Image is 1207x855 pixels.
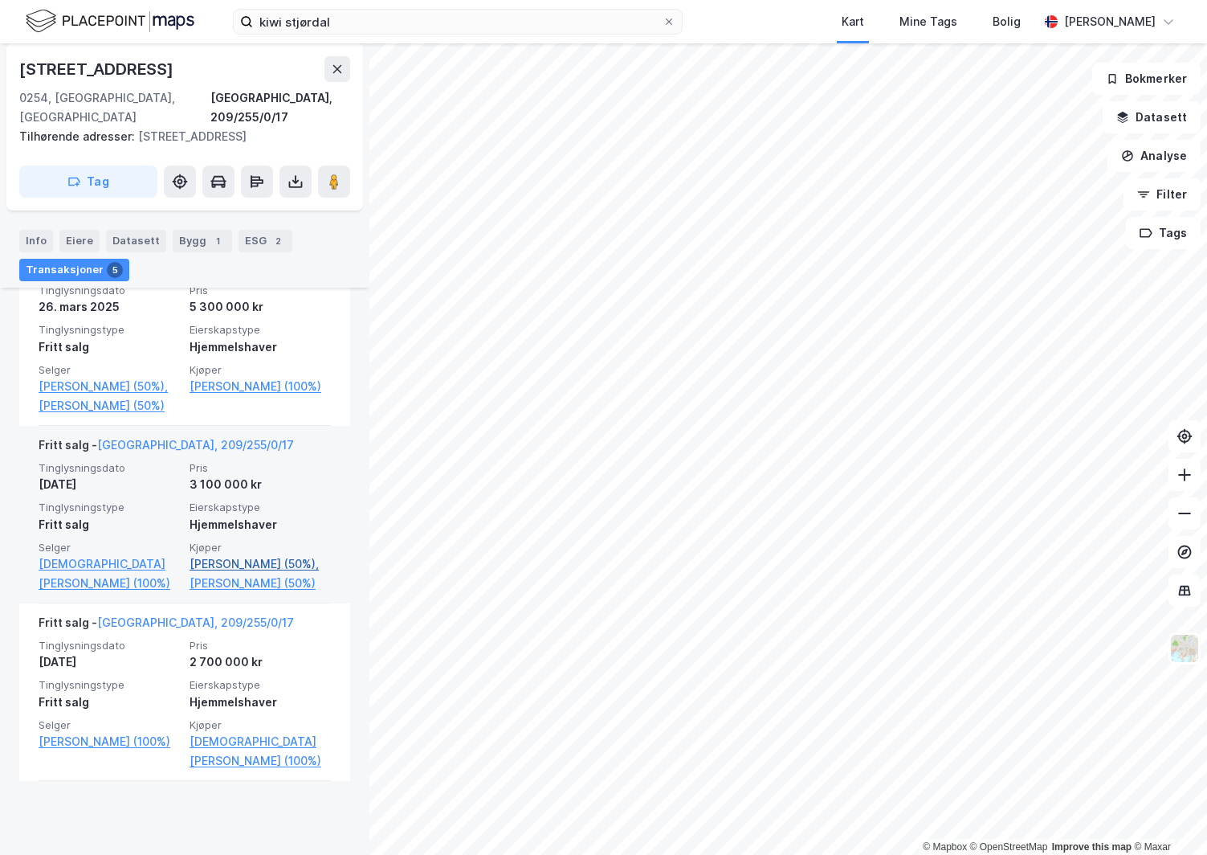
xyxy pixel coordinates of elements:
[39,475,180,494] div: [DATE]
[39,554,180,593] a: [DEMOGRAPHIC_DATA][PERSON_NAME] (100%)
[97,438,294,452] a: [GEOGRAPHIC_DATA], 209/255/0/17
[19,166,157,198] button: Tag
[97,616,294,629] a: [GEOGRAPHIC_DATA], 209/255/0/17
[190,732,331,771] a: [DEMOGRAPHIC_DATA][PERSON_NAME] (100%)
[39,541,180,554] span: Selger
[1123,178,1201,211] button: Filter
[190,323,331,337] span: Eierskapstype
[39,732,180,751] a: [PERSON_NAME] (100%)
[106,230,166,252] div: Datasett
[39,436,294,461] div: Fritt salg -
[190,574,331,593] a: [PERSON_NAME] (50%)
[19,88,210,127] div: 0254, [GEOGRAPHIC_DATA], [GEOGRAPHIC_DATA]
[107,262,123,278] div: 5
[190,639,331,652] span: Pris
[19,129,138,143] span: Tilhørende adresser:
[19,259,129,281] div: Transaksjoner
[993,12,1021,31] div: Bolig
[190,363,331,377] span: Kjøper
[970,841,1048,853] a: OpenStreetMap
[923,841,967,853] a: Mapbox
[39,501,180,514] span: Tinglysningstype
[39,515,180,534] div: Fritt salg
[1064,12,1156,31] div: [PERSON_NAME]
[26,7,194,35] img: logo.f888ab2527a4732fd821a326f86c7f29.svg
[190,693,331,712] div: Hjemmelshaver
[239,230,292,252] div: ESG
[190,501,331,514] span: Eierskapstype
[39,337,180,357] div: Fritt salg
[1052,841,1132,853] a: Improve this map
[190,461,331,475] span: Pris
[1107,140,1201,172] button: Analyse
[1169,633,1200,664] img: Z
[39,363,180,377] span: Selger
[190,377,331,396] a: [PERSON_NAME] (100%)
[210,88,350,127] div: [GEOGRAPHIC_DATA], 209/255/0/17
[39,323,180,337] span: Tinglysningstype
[39,461,180,475] span: Tinglysningsdato
[19,230,53,252] div: Info
[39,639,180,652] span: Tinglysningsdato
[39,396,180,415] a: [PERSON_NAME] (50%)
[270,233,286,249] div: 2
[190,284,331,297] span: Pris
[39,718,180,732] span: Selger
[39,297,180,317] div: 26. mars 2025
[59,230,100,252] div: Eiere
[190,337,331,357] div: Hjemmelshaver
[190,475,331,494] div: 3 100 000 kr
[190,718,331,732] span: Kjøper
[39,284,180,297] span: Tinglysningsdato
[39,678,180,692] span: Tinglysningstype
[1103,101,1201,133] button: Datasett
[253,10,663,34] input: Søk på adresse, matrikkel, gårdeiere, leietakere eller personer
[39,693,180,712] div: Fritt salg
[190,297,331,317] div: 5 300 000 kr
[190,554,331,574] a: [PERSON_NAME] (50%),
[190,652,331,672] div: 2 700 000 kr
[19,56,177,82] div: [STREET_ADDRESS]
[19,127,337,146] div: [STREET_ADDRESS]
[39,377,180,396] a: [PERSON_NAME] (50%),
[1092,63,1201,95] button: Bokmerker
[39,613,294,639] div: Fritt salg -
[190,541,331,554] span: Kjøper
[210,233,226,249] div: 1
[190,678,331,692] span: Eierskapstype
[842,12,864,31] div: Kart
[190,515,331,534] div: Hjemmelshaver
[1127,778,1207,855] iframe: Chat Widget
[1126,217,1201,249] button: Tags
[173,230,232,252] div: Bygg
[899,12,957,31] div: Mine Tags
[39,652,180,672] div: [DATE]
